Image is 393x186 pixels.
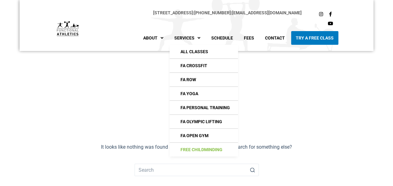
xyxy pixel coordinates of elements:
[57,21,79,36] img: default-logo
[239,31,259,45] a: Fees
[207,31,238,45] a: Schedule
[170,143,238,156] a: Free Childminding
[291,31,338,45] a: Try A Free Class
[170,87,238,100] a: FA Yoga
[170,59,238,72] a: FA CrossFIt
[260,31,290,45] a: Contact
[170,31,205,45] a: Services
[170,73,238,86] a: FA Row
[170,115,238,128] a: FA Olympic Lifting
[170,129,238,142] a: FA Open Gym
[101,143,292,151] div: It looks like nothing was found at this location. Maybe try to search for something else?
[139,31,168,45] a: About
[20,70,373,137] h1: Oops! That page can’t be found.
[91,9,302,16] p: |
[246,164,259,176] button: Search button
[194,10,231,15] a: [PHONE_NUMBER]
[170,101,238,114] a: FA Personal Training
[153,10,193,15] a: [STREET_ADDRESS]
[153,10,194,15] span: |
[135,164,259,176] input: Search Input
[170,45,238,58] a: All Classes
[232,10,302,15] a: [EMAIL_ADDRESS][DOMAIN_NAME]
